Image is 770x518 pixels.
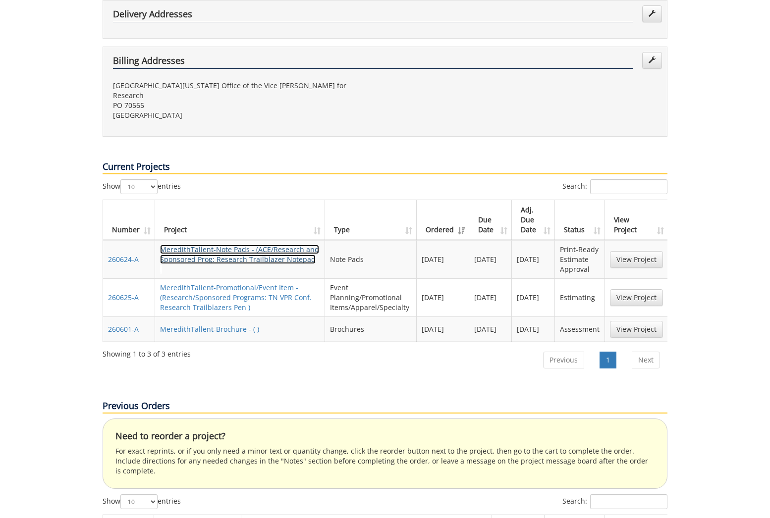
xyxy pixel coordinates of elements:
h4: Need to reorder a project? [115,431,655,441]
td: Event Planning/Promotional Items/Apparel/Specialty [325,278,417,316]
td: [DATE] [469,240,512,278]
th: Status: activate to sort column ascending [555,200,605,240]
p: [GEOGRAPHIC_DATA] [113,110,378,120]
p: [GEOGRAPHIC_DATA][US_STATE] Office of the Vice [PERSON_NAME] for Research [113,81,378,101]
th: View Project: activate to sort column ascending [605,200,668,240]
td: Print-Ready Estimate Approval [555,240,605,278]
td: Estimating [555,278,605,316]
p: Previous Orders [103,400,667,414]
td: [DATE] [417,240,469,278]
th: Project: activate to sort column ascending [155,200,325,240]
div: Showing 1 to 3 of 3 entries [103,345,191,359]
a: Edit Addresses [642,5,662,22]
input: Search: [590,179,667,194]
a: 260624-A [108,255,139,264]
a: Edit Addresses [642,52,662,69]
h4: Delivery Addresses [113,9,633,22]
th: Type: activate to sort column ascending [325,200,417,240]
p: PO 70565 [113,101,378,110]
a: Previous [543,352,584,368]
h4: Billing Addresses [113,56,633,69]
select: Showentries [120,179,158,194]
td: [DATE] [417,316,469,342]
td: Assessment [555,316,605,342]
label: Search: [562,494,667,509]
a: View Project [610,289,663,306]
a: MeredithTallent-Promotional/Event Item - (Research/Sponsored Programs: TN VPR Conf. Research Trai... [160,283,312,312]
td: Brochures [325,316,417,342]
label: Search: [562,179,667,194]
td: [DATE] [469,278,512,316]
p: For exact reprints, or if you only need a minor text or quantity change, click the reorder button... [115,446,655,476]
a: 260625-A [108,293,139,302]
select: Showentries [120,494,158,509]
a: View Project [610,251,663,268]
td: [DATE] [512,316,555,342]
a: 1 [600,352,616,368]
input: Search: [590,494,667,509]
td: [DATE] [512,278,555,316]
th: Adj. Due Date: activate to sort column ascending [512,200,555,240]
td: [DATE] [469,316,512,342]
label: Show entries [103,179,181,194]
label: Show entries [103,494,181,509]
td: [DATE] [417,278,469,316]
a: Next [632,352,660,368]
a: View Project [610,321,663,338]
td: Note Pads [325,240,417,278]
a: MeredithTallent-Brochure - ( ) [160,324,259,334]
th: Due Date: activate to sort column ascending [469,200,512,240]
th: Number: activate to sort column ascending [103,200,155,240]
p: Current Projects [103,160,667,174]
th: Ordered: activate to sort column ascending [417,200,469,240]
td: [DATE] [512,240,555,278]
a: 260601-A [108,324,139,334]
a: MeredithTallent-Note Pads - (ACE/Research and Sponsored Prog: Research Trailblazer Notepad ) [160,245,319,274]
